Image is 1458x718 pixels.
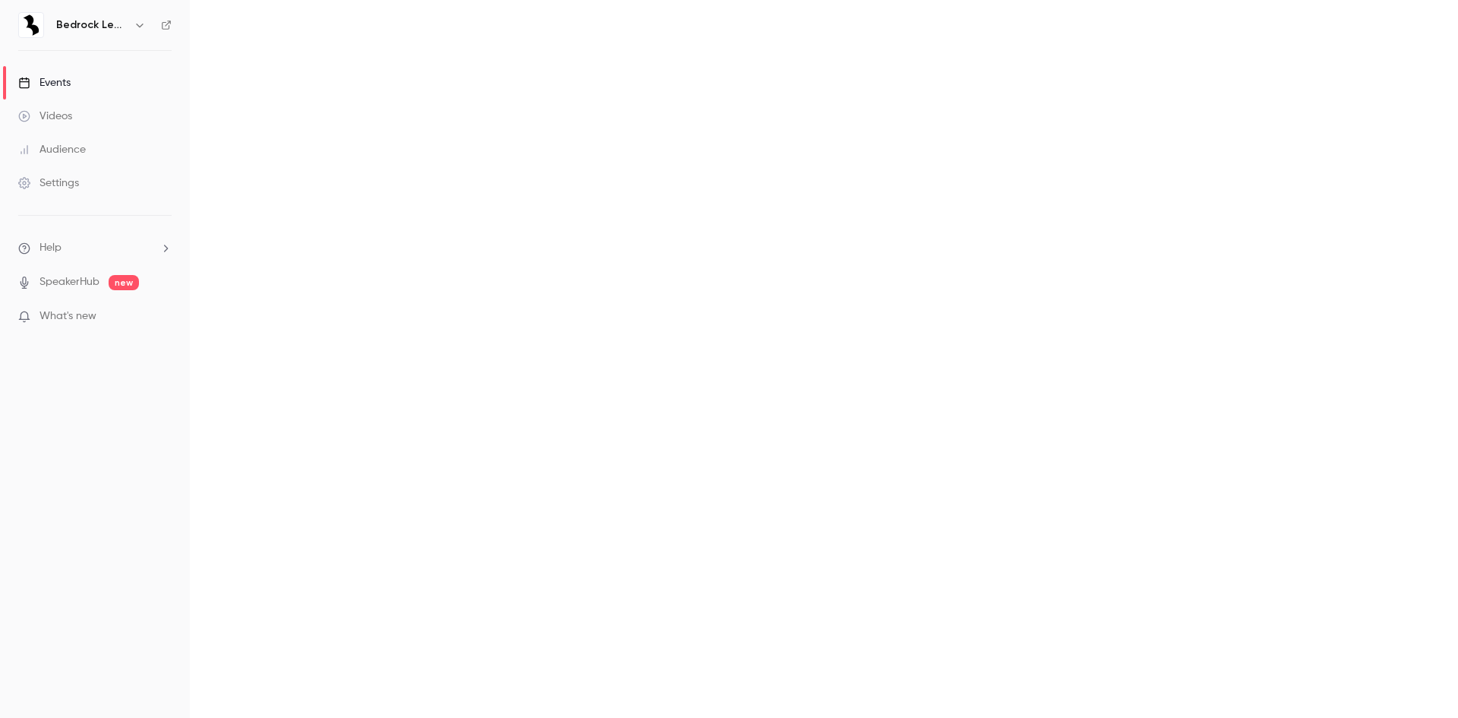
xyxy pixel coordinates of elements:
[18,109,72,124] div: Videos
[56,17,128,33] h6: Bedrock Learning
[39,308,96,324] span: What's new
[39,274,99,290] a: SpeakerHub
[19,13,43,37] img: Bedrock Learning
[18,75,71,90] div: Events
[18,142,86,157] div: Audience
[18,176,79,191] div: Settings
[18,240,172,256] li: help-dropdown-opener
[39,240,62,256] span: Help
[109,275,139,290] span: new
